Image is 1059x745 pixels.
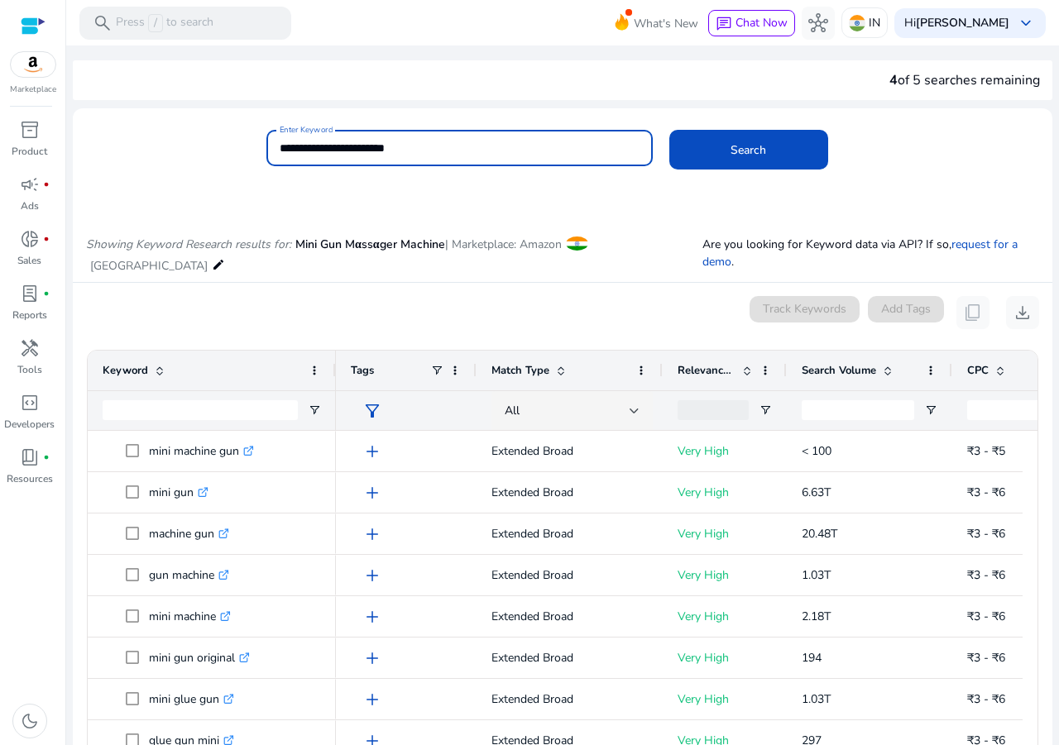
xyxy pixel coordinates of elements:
[849,15,865,31] img: in.svg
[736,15,788,31] span: Chat Now
[967,650,1005,666] span: ₹3 - ₹6
[351,363,374,378] span: Tags
[967,363,989,378] span: CPC
[802,691,831,707] span: 1.03T
[43,236,50,242] span: fiber_manual_record
[43,454,50,461] span: fiber_manual_record
[491,599,648,633] p: Extended Broad
[802,567,831,583] span: 1.03T
[362,607,382,627] span: add
[802,400,914,420] input: Search Volume Filter Input
[17,253,41,268] p: Sales
[21,198,39,213] p: Ads
[802,7,835,40] button: hub
[1016,13,1036,33] span: keyboard_arrow_down
[491,517,648,551] p: Extended Broad
[149,517,229,551] p: machine gun
[445,236,562,252] span: | Marketplace: Amazon
[904,17,1009,29] p: Hi
[491,682,648,716] p: Extended Broad
[802,526,837,542] span: 20.48T
[362,648,382,668] span: add
[362,690,382,709] span: add
[916,15,1009,31] b: [PERSON_NAME]
[678,517,772,551] p: Very High
[967,691,1005,707] span: ₹3 - ₹6
[10,84,56,96] p: Marketplace
[491,363,549,378] span: Match Type
[967,567,1005,583] span: ₹3 - ₹6
[967,526,1005,542] span: ₹3 - ₹6
[20,338,40,358] span: handyman
[924,404,937,417] button: Open Filter Menu
[12,144,47,159] p: Product
[20,174,40,194] span: campaign
[678,641,772,675] p: Very High
[362,566,382,585] span: add
[20,447,40,467] span: book_4
[20,229,40,249] span: donut_small
[678,682,772,716] p: Very High
[149,475,208,509] p: mini gun
[149,641,250,675] p: mini gun original
[708,10,795,36] button: chatChat Now
[116,14,213,32] p: Press to search
[17,362,42,377] p: Tools
[20,393,40,413] span: code_blocks
[869,8,880,37] p: IN
[212,255,225,275] mat-icon: edit
[802,609,831,624] span: 2.18T
[20,284,40,303] span: lab_profile
[491,475,648,509] p: Extended Broad
[149,558,229,592] p: gun machine
[967,485,1005,500] span: ₹3 - ₹6
[12,308,47,322] p: Reports
[103,400,298,420] input: Keyword Filter Input
[7,471,53,486] p: Resources
[889,71,898,89] span: 4
[491,558,648,592] p: Extended Broad
[362,524,382,544] span: add
[1013,303,1033,322] span: download
[678,599,772,633] p: Very High
[149,434,254,468] p: mini machine gun
[634,9,698,38] span: What's New
[678,558,772,592] p: Very High
[731,141,766,159] span: Search
[716,16,732,32] span: chat
[103,363,148,378] span: Keyword
[43,181,50,188] span: fiber_manual_record
[86,236,291,252] i: Showing Keyword Research results for:
[889,70,1040,90] div: of 5 searches remaining
[149,599,231,633] p: mini machine
[11,52,55,77] img: amazon.svg
[802,443,831,459] span: < 100
[678,434,772,468] p: Very High
[362,442,382,461] span: add
[678,475,772,509] p: Very High
[802,485,831,500] span: 6.63T
[20,711,40,731] span: dark_mode
[295,236,445,252] span: Mini Gun Mαssαger Machine
[802,650,822,666] span: 194
[43,290,50,297] span: fiber_manual_record
[90,258,208,274] span: [GEOGRAPHIC_DATA]
[802,363,876,378] span: Search Volume
[362,401,382,421] span: filter_alt
[93,13,113,33] span: search
[148,14,163,32] span: /
[149,682,234,716] p: mini glue gun
[702,236,1039,270] p: Are you looking for Keyword data via API? If so, .
[20,120,40,140] span: inventory_2
[1006,296,1039,329] button: download
[4,417,55,432] p: Developers
[362,483,382,503] span: add
[491,641,648,675] p: Extended Broad
[669,130,828,170] button: Search
[678,363,736,378] span: Relevance Score
[808,13,828,33] span: hub
[967,443,1005,459] span: ₹3 - ₹5
[491,434,648,468] p: Extended Broad
[759,404,772,417] button: Open Filter Menu
[308,404,321,417] button: Open Filter Menu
